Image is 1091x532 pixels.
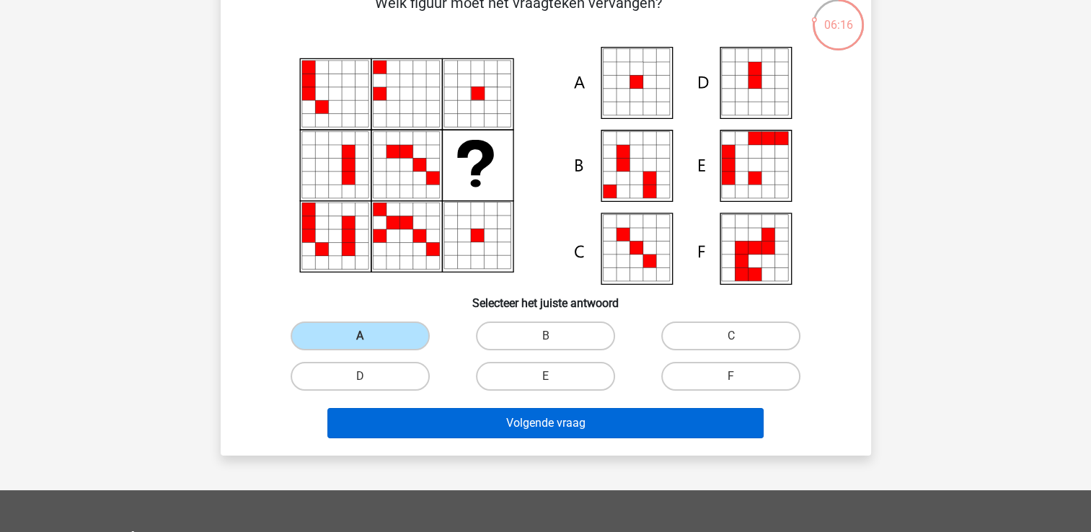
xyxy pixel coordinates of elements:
[476,322,615,350] label: B
[291,322,430,350] label: A
[476,362,615,391] label: E
[661,362,800,391] label: F
[661,322,800,350] label: C
[291,362,430,391] label: D
[244,285,848,310] h6: Selecteer het juiste antwoord
[327,408,764,438] button: Volgende vraag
